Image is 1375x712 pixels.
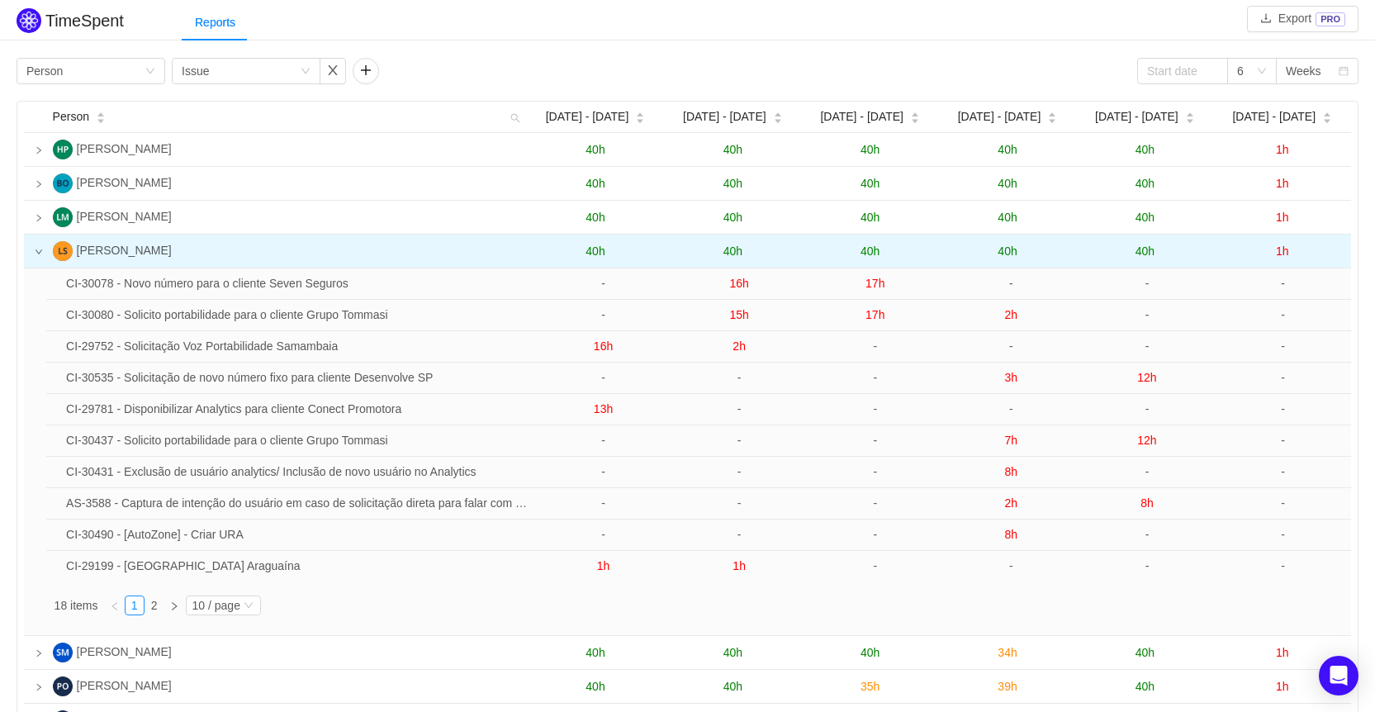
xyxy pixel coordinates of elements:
[601,371,605,384] span: -
[35,214,43,222] i: icon: right
[1286,59,1321,83] div: Weeks
[873,528,877,541] span: -
[504,102,527,132] i: icon: search
[35,146,43,154] i: icon: right
[773,116,782,121] i: icon: caret-down
[59,268,535,300] td: CI-30078 - Novo número para o cliente Seven Seguros
[145,596,164,615] a: 2
[59,488,535,520] td: AS-3588 - Captura de intenção do usuário em caso de solicitação direta para falar com um atendente
[110,601,120,611] i: icon: left
[1009,402,1013,415] span: -
[77,210,172,223] span: [PERSON_NAME]
[182,4,249,41] div: Reports
[861,680,880,693] span: 35h
[77,176,172,189] span: [PERSON_NAME]
[594,402,613,415] span: 13h
[1136,143,1155,156] span: 40h
[737,434,742,447] span: -
[998,143,1017,156] span: 40h
[1247,6,1358,32] button: icon: downloadExportPRO
[55,596,98,615] li: 18 items
[1323,111,1332,116] i: icon: caret-up
[586,646,605,659] span: 40h
[586,211,605,224] span: 40h
[301,66,311,78] i: icon: down
[1276,177,1289,190] span: 1h
[35,248,43,256] i: icon: down
[53,241,73,261] img: LD
[59,457,535,488] td: CI-30431 - Exclusão de usuário analytics/ Inclusão de novo usuário no Analytics
[26,59,63,83] div: Person
[1276,143,1289,156] span: 1h
[601,496,605,510] span: -
[586,177,605,190] span: 40h
[1137,371,1156,384] span: 12h
[53,676,73,696] img: PV
[1281,434,1285,447] span: -
[1005,496,1018,510] span: 2h
[182,59,209,83] div: Issue
[1009,339,1013,353] span: -
[1281,402,1285,415] span: -
[723,646,742,659] span: 40h
[1047,110,1057,121] div: Sort
[636,116,645,121] i: icon: caret-down
[873,339,877,353] span: -
[1185,116,1194,121] i: icon: caret-down
[244,600,254,612] i: icon: down
[729,308,748,321] span: 15h
[105,596,125,615] li: Previous Page
[733,559,746,572] span: 1h
[998,244,1017,258] span: 40h
[59,520,535,551] td: CI-30490 - [AutoZone] - Criar URA
[45,12,124,30] h2: TimeSpent
[77,142,172,155] span: [PERSON_NAME]
[1145,277,1150,290] span: -
[1257,66,1267,78] i: icon: down
[998,680,1017,693] span: 39h
[1185,111,1194,116] i: icon: caret-up
[865,277,884,290] span: 17h
[911,111,920,116] i: icon: caret-up
[683,108,766,126] span: [DATE] - [DATE]
[1048,116,1057,121] i: icon: caret-down
[1005,528,1018,541] span: 8h
[723,244,742,258] span: 40h
[192,596,240,615] div: 10 / page
[53,207,73,227] img: LS
[723,177,742,190] span: 40h
[1140,496,1154,510] span: 8h
[1005,308,1018,321] span: 2h
[601,277,605,290] span: -
[773,111,782,116] i: icon: caret-up
[733,339,746,353] span: 2h
[861,211,880,224] span: 40h
[723,211,742,224] span: 40h
[958,108,1041,126] span: [DATE] - [DATE]
[53,108,89,126] span: Person
[1281,465,1285,478] span: -
[1005,465,1018,478] span: 8h
[1005,371,1018,384] span: 3h
[1276,211,1289,224] span: 1h
[96,116,105,121] i: icon: caret-down
[861,244,880,258] span: 40h
[1237,59,1244,83] div: 6
[865,308,884,321] span: 17h
[35,683,43,691] i: icon: right
[546,108,629,126] span: [DATE] - [DATE]
[1281,559,1285,572] span: -
[723,680,742,693] span: 40h
[1145,308,1150,321] span: -
[998,177,1017,190] span: 40h
[1276,244,1289,258] span: 1h
[998,646,1017,659] span: 34h
[320,58,346,84] button: icon: close
[35,180,43,188] i: icon: right
[636,111,645,116] i: icon: caret-up
[17,8,41,33] img: Quantify logo
[125,596,145,615] li: 1
[59,425,535,457] td: CI-30437 - Solicito portabilidade para o cliente Grupo Tommasi
[820,108,903,126] span: [DATE] - [DATE]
